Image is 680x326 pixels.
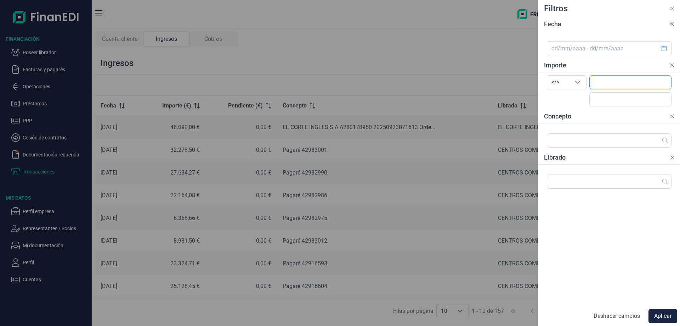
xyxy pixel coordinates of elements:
button: Choose Date [657,42,671,55]
div: Filtros [544,3,568,14]
div: Librado [544,153,566,162]
div: Concepto [544,112,571,121]
div: Importe [544,61,566,70]
button: Aplicar [648,309,677,323]
span: </> [547,76,569,89]
div: Fecha [544,20,561,28]
div: Seleccione una opción [569,76,586,89]
button: Deshacer cambios [588,309,646,323]
input: dd/mm/aaaa - dd/mm/aaaa [547,41,671,55]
